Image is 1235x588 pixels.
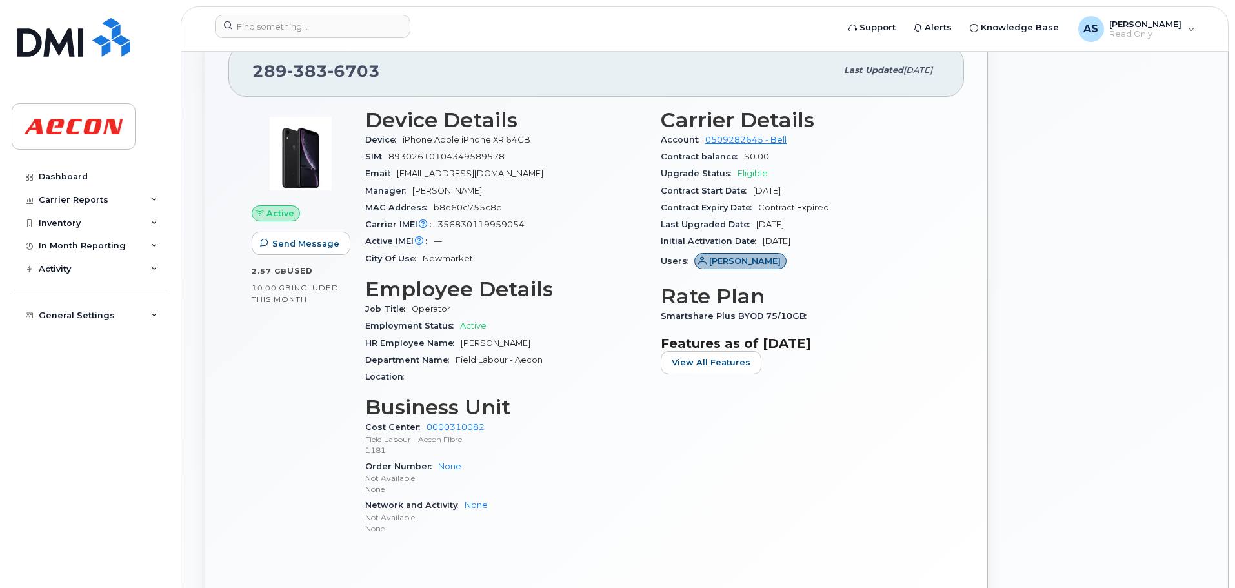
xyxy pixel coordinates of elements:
[758,203,829,212] span: Contract Expired
[434,236,442,246] span: —
[903,65,932,75] span: [DATE]
[365,461,438,471] span: Order Number
[434,203,501,212] span: b8e60c755c8c
[661,135,705,145] span: Account
[365,254,423,263] span: City Of Use
[753,186,781,196] span: [DATE]
[365,338,461,348] span: HR Employee Name
[365,152,388,161] span: SIM
[252,283,292,292] span: 10.00 GB
[744,152,769,161] span: $0.00
[252,267,287,276] span: 2.57 GB
[328,61,380,81] span: 6703
[672,356,750,369] span: View All Features
[661,186,753,196] span: Contract Start Date
[365,396,645,419] h3: Business Unit
[1109,19,1181,29] span: [PERSON_NAME]
[287,61,328,81] span: 383
[1083,21,1098,37] span: AS
[365,321,460,330] span: Employment Status
[437,219,525,229] span: 356830119959054
[252,232,350,255] button: Send Message
[365,203,434,212] span: MAC Address
[365,304,412,314] span: Job Title
[981,21,1059,34] span: Knowledge Base
[460,321,487,330] span: Active
[709,255,781,267] span: [PERSON_NAME]
[215,15,410,38] input: Find something...
[961,15,1068,41] a: Knowledge Base
[661,311,813,321] span: Smartshare Plus BYOD 75/10GB
[412,186,482,196] span: [PERSON_NAME]
[1109,29,1181,39] span: Read Only
[365,108,645,132] h3: Device Details
[763,236,790,246] span: [DATE]
[365,422,427,432] span: Cost Center
[661,236,763,246] span: Initial Activation Date
[365,278,645,301] h3: Employee Details
[661,168,738,178] span: Upgrade Status
[661,203,758,212] span: Contract Expiry Date
[423,254,473,263] span: Newmarket
[859,21,896,34] span: Support
[465,500,488,510] a: None
[365,135,403,145] span: Device
[365,483,645,494] p: None
[661,108,941,132] h3: Carrier Details
[287,266,313,276] span: used
[456,355,543,365] span: Field Labour - Aecon
[738,168,768,178] span: Eligible
[272,238,339,250] span: Send Message
[365,372,410,381] span: Location
[262,115,339,192] img: image20231002-3703462-1qb80zy.jpeg
[661,152,744,161] span: Contract balance
[365,472,645,483] p: Not Available
[365,523,645,534] p: None
[925,21,952,34] span: Alerts
[365,500,465,510] span: Network and Activity
[365,512,645,523] p: Not Available
[661,351,761,374] button: View All Features
[844,65,903,75] span: Last updated
[438,461,461,471] a: None
[1069,16,1204,42] div: Adam Singleton
[365,434,645,445] p: Field Labour - Aecon Fibre
[403,135,530,145] span: iPhone Apple iPhone XR 64GB
[661,256,694,266] span: Users
[661,285,941,308] h3: Rate Plan
[365,236,434,246] span: Active IMEI
[365,186,412,196] span: Manager
[756,219,784,229] span: [DATE]
[397,168,543,178] span: [EMAIL_ADDRESS][DOMAIN_NAME]
[388,152,505,161] span: 89302610104349589578
[694,256,787,266] a: [PERSON_NAME]
[427,422,485,432] a: 0000310082
[252,283,339,304] span: included this month
[365,445,645,456] p: 1181
[365,168,397,178] span: Email
[661,219,756,229] span: Last Upgraded Date
[252,61,380,81] span: 289
[705,135,787,145] a: 0509282645 - Bell
[461,338,530,348] span: [PERSON_NAME]
[839,15,905,41] a: Support
[266,207,294,219] span: Active
[365,219,437,229] span: Carrier IMEI
[412,304,450,314] span: Operator
[905,15,961,41] a: Alerts
[661,336,941,351] h3: Features as of [DATE]
[365,355,456,365] span: Department Name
